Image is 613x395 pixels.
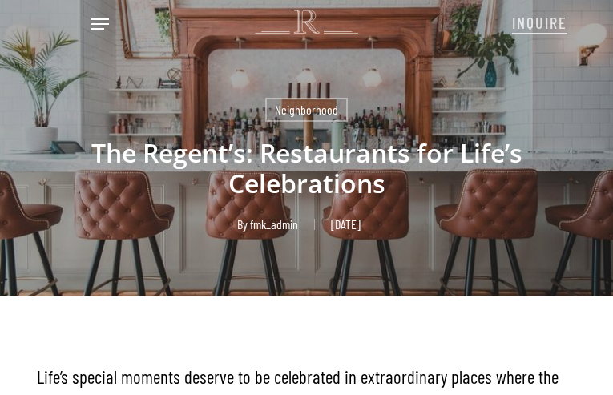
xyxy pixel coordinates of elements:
[314,219,377,230] span: [DATE]
[91,16,109,32] a: Navigation Menu
[512,5,567,38] a: INQUIRE
[250,216,298,232] a: fmk_admin
[37,122,576,215] h1: The Regent’s: Restaurants for Life’s Celebrations
[237,219,248,230] span: By
[512,13,567,32] span: INQUIRE
[265,98,348,122] a: Neighborhood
